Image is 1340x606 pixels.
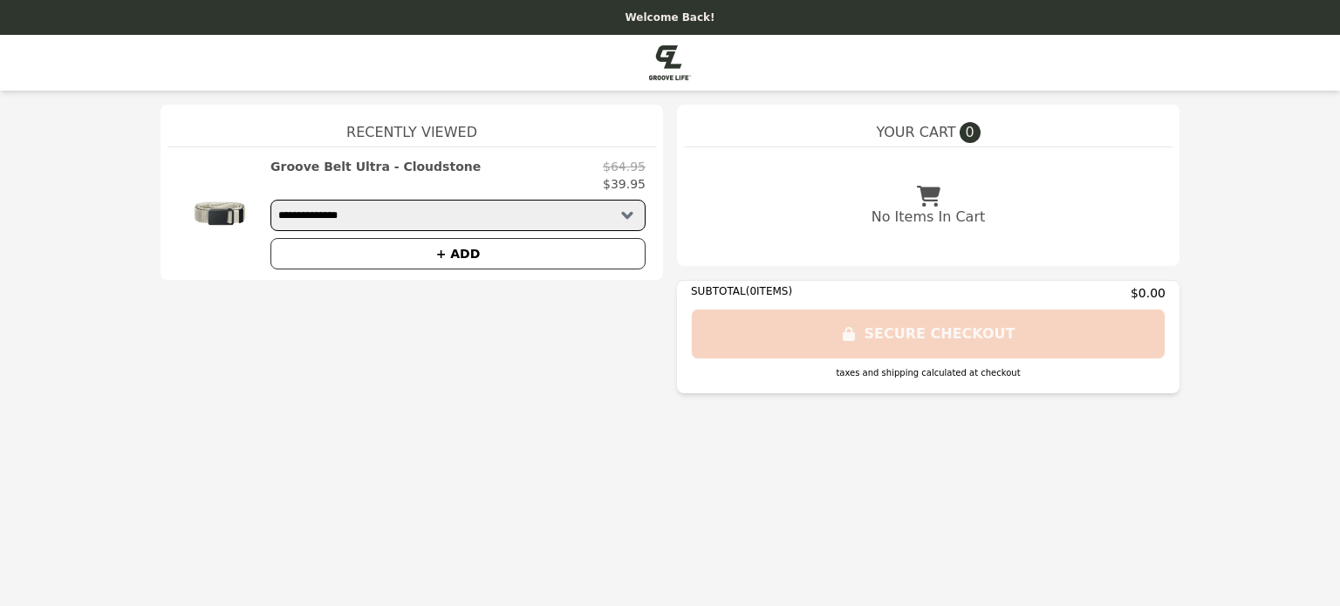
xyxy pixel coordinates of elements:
img: Brand Logo [649,45,691,80]
span: YOUR CART [876,122,955,143]
div: taxes and shipping calculated at checkout [691,366,1166,379]
span: $0.00 [1131,284,1166,302]
h1: Recently Viewed [167,105,656,146]
p: $39.95 [603,175,646,193]
button: + ADD [270,238,646,269]
select: Select a product variant [270,200,646,231]
span: 0 [960,122,981,143]
p: $64.95 [603,158,646,175]
img: Groove Belt Ultra - Cloudstone [178,158,262,269]
span: ( 0 ITEMS) [746,285,792,297]
h2: Groove Belt Ultra - Cloudstone [270,158,481,175]
span: SUBTOTAL [691,285,746,297]
p: Welcome Back! [10,10,1330,24]
p: No Items In Cart [872,207,985,228]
